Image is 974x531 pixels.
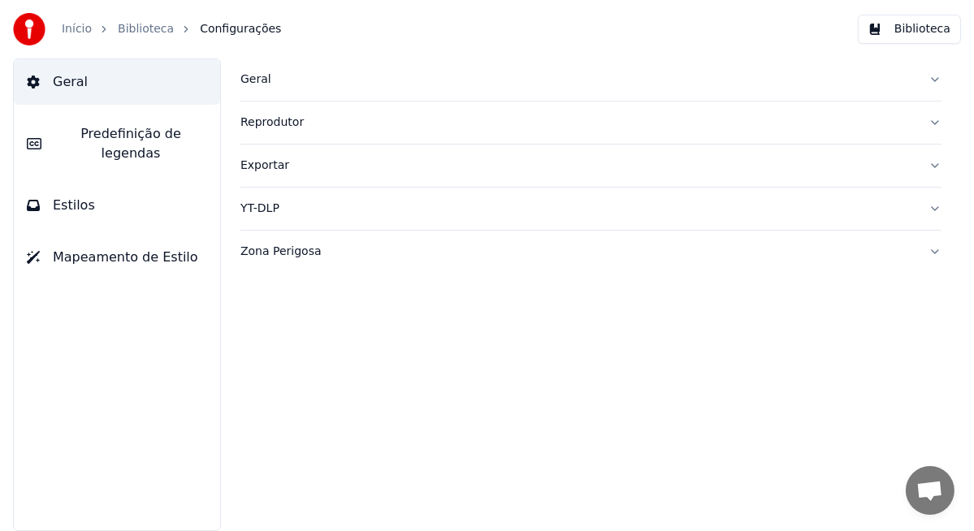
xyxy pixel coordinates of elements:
div: Exportar [240,158,916,174]
button: Estilos [14,183,220,228]
button: Reprodutor [240,101,942,144]
div: YT-DLP [240,201,916,217]
button: Exportar [240,145,942,187]
button: Mapeamento de Estilo [14,235,220,280]
span: Estilos [53,196,95,215]
button: Geral [240,58,942,101]
nav: breadcrumb [62,21,281,37]
div: Zona Perigosa [240,244,916,260]
button: Predefinição de legendas [14,111,220,176]
span: Mapeamento de Estilo [53,248,198,267]
img: youka [13,13,45,45]
a: Biblioteca [118,21,174,37]
button: Biblioteca [858,15,961,44]
div: Geral [240,71,916,88]
a: Início [62,21,92,37]
button: Geral [14,59,220,105]
button: YT-DLP [240,188,942,230]
div: Bate-papo aberto [906,466,955,515]
span: Predefinição de legendas [54,124,207,163]
span: Geral [53,72,88,92]
span: Configurações [200,21,281,37]
div: Reprodutor [240,114,916,131]
button: Zona Perigosa [240,231,942,273]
